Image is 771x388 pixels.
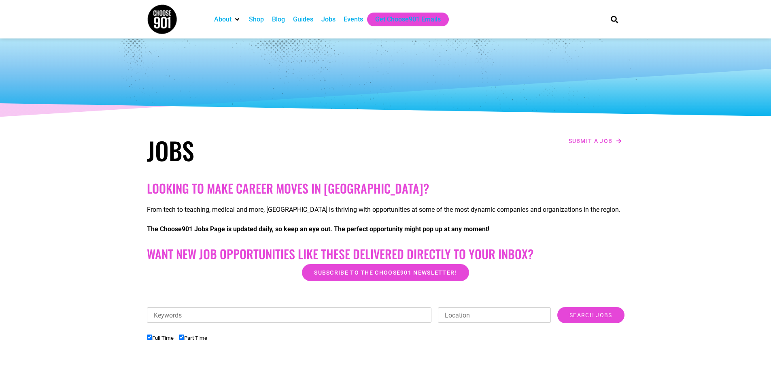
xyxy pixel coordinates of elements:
[147,181,624,196] h2: Looking to make career moves in [GEOGRAPHIC_DATA]?
[272,15,285,24] a: Blog
[214,15,232,24] a: About
[147,335,152,340] input: Full Time
[179,335,207,341] label: Part Time
[210,13,597,26] nav: Main nav
[147,335,174,341] label: Full Time
[302,264,469,281] a: Subscribe to the Choose901 newsletter!
[314,270,457,275] span: Subscribe to the Choose901 newsletter!
[179,335,184,340] input: Part Time
[557,307,624,323] input: Search Jobs
[569,138,613,144] span: Submit a job
[147,307,432,323] input: Keywords
[147,136,382,165] h1: Jobs
[375,15,441,24] a: Get Choose901 Emails
[147,205,624,215] p: From tech to teaching, medical and more, [GEOGRAPHIC_DATA] is thriving with opportunities at some...
[210,13,245,26] div: About
[438,307,551,323] input: Location
[344,15,363,24] a: Events
[249,15,264,24] a: Shop
[147,247,624,261] h2: Want New Job Opportunities like these Delivered Directly to your Inbox?
[607,13,621,26] div: Search
[147,225,489,233] strong: The Choose901 Jobs Page is updated daily, so keep an eye out. The perfect opportunity might pop u...
[566,136,624,146] a: Submit a job
[321,15,336,24] a: Jobs
[293,15,313,24] a: Guides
